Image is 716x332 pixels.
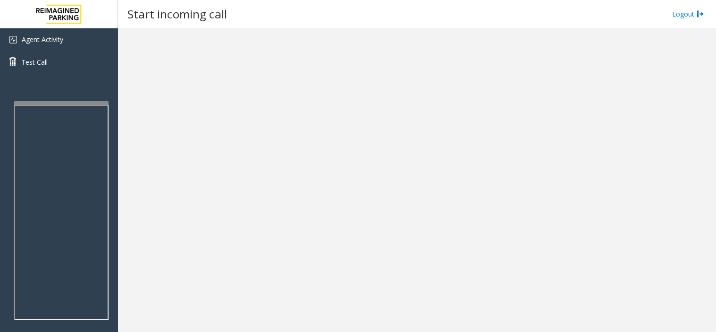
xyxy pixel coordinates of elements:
span: Test Call [21,57,48,67]
img: 'icon' [9,36,17,43]
span: Agent Activity [22,35,63,44]
h3: Start incoming call [123,2,232,26]
a: Logout [672,9,704,19]
img: logout [697,9,704,19]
